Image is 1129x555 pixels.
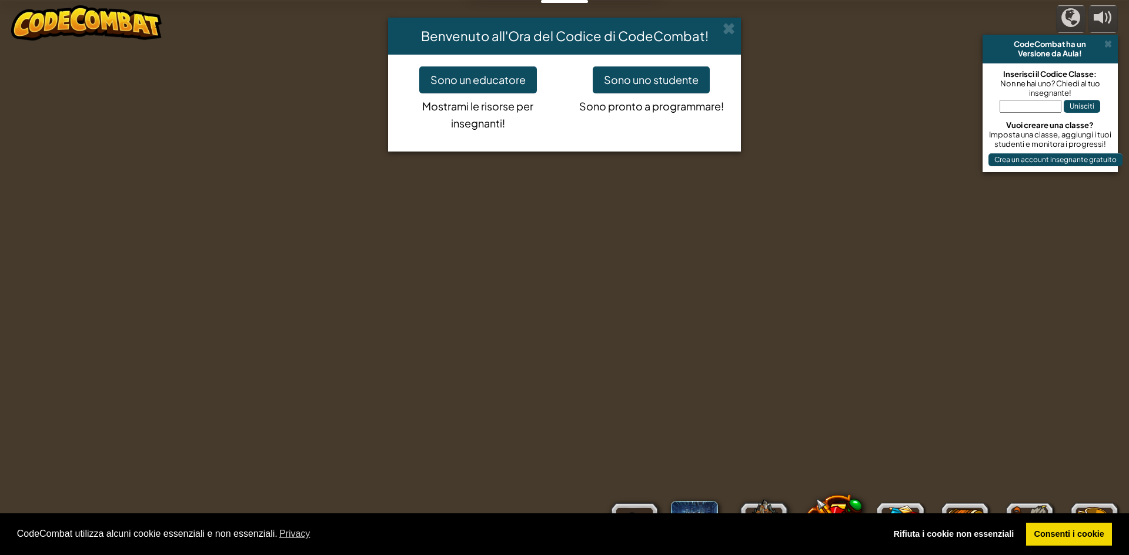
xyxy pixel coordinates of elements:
p: Mostrami le risorse per insegnanti! [400,93,556,132]
button: Sono uno studente [593,66,710,93]
a: deny cookies [886,523,1022,546]
a: learn more about cookies [278,525,312,543]
span: CodeCombat utilizza alcuni cookie essenziali e non essenziali. [17,525,876,543]
h4: Benvenuto all'Ora del Codice di CodeCombat! [397,26,732,45]
a: allow cookies [1026,523,1112,546]
p: Sono pronto a programmare! [573,93,729,115]
button: Sono un educatore [419,66,537,93]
